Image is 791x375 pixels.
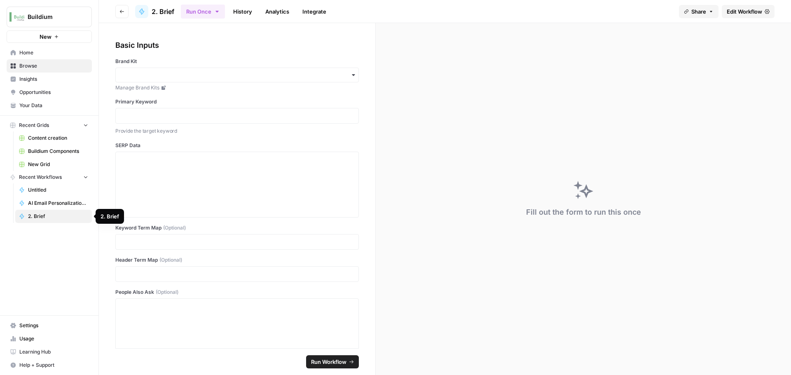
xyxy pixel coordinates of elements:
[15,197,92,210] a: AI Email Personalization + Buyer Summary V2
[28,148,88,155] span: Buildium Components
[7,30,92,43] button: New
[28,199,88,207] span: AI Email Personalization + Buyer Summary V2
[7,99,92,112] a: Your Data
[526,206,641,218] div: Fill out the form to run this once
[19,322,88,329] span: Settings
[9,9,24,24] img: Buildium Logo
[311,358,346,366] span: Run Workflow
[19,122,49,129] span: Recent Grids
[7,86,92,99] a: Opportunities
[115,224,359,232] label: Keyword Term Map
[19,102,88,109] span: Your Data
[15,131,92,145] a: Content creation
[115,142,359,149] label: SERP Data
[40,33,51,41] span: New
[7,359,92,372] button: Help + Support
[19,335,88,342] span: Usage
[135,5,174,18] a: 2. Brief
[115,256,359,264] label: Header Term Map
[19,173,62,181] span: Recent Workflows
[7,119,92,131] button: Recent Grids
[28,13,77,21] span: Buildium
[28,186,88,194] span: Untitled
[115,98,359,105] label: Primary Keyword
[691,7,706,16] span: Share
[28,161,88,168] span: New Grid
[228,5,257,18] a: History
[163,224,186,232] span: (Optional)
[19,361,88,369] span: Help + Support
[297,5,331,18] a: Integrate
[7,171,92,183] button: Recent Workflows
[28,134,88,142] span: Content creation
[19,62,88,70] span: Browse
[7,319,92,332] a: Settings
[15,158,92,171] a: New Grid
[727,7,762,16] span: Edit Workflow
[115,127,359,135] p: Provide the target keyword
[156,288,178,296] span: (Optional)
[679,5,718,18] button: Share
[722,5,775,18] a: Edit Workflow
[181,5,225,19] button: Run Once
[115,40,359,51] div: Basic Inputs
[15,210,92,223] a: 2. Brief
[159,256,182,264] span: (Optional)
[115,58,359,65] label: Brand Kit
[19,49,88,56] span: Home
[19,75,88,83] span: Insights
[19,89,88,96] span: Opportunities
[7,7,92,27] button: Workspace: Buildium
[115,84,359,91] a: Manage Brand Kits
[19,348,88,356] span: Learning Hub
[15,183,92,197] a: Untitled
[7,46,92,59] a: Home
[7,345,92,359] a: Learning Hub
[152,7,174,16] span: 2. Brief
[28,213,88,220] span: 2. Brief
[7,59,92,73] a: Browse
[115,288,359,296] label: People Also Ask
[7,73,92,86] a: Insights
[306,355,359,368] button: Run Workflow
[15,145,92,158] a: Buildium Components
[7,332,92,345] a: Usage
[260,5,294,18] a: Analytics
